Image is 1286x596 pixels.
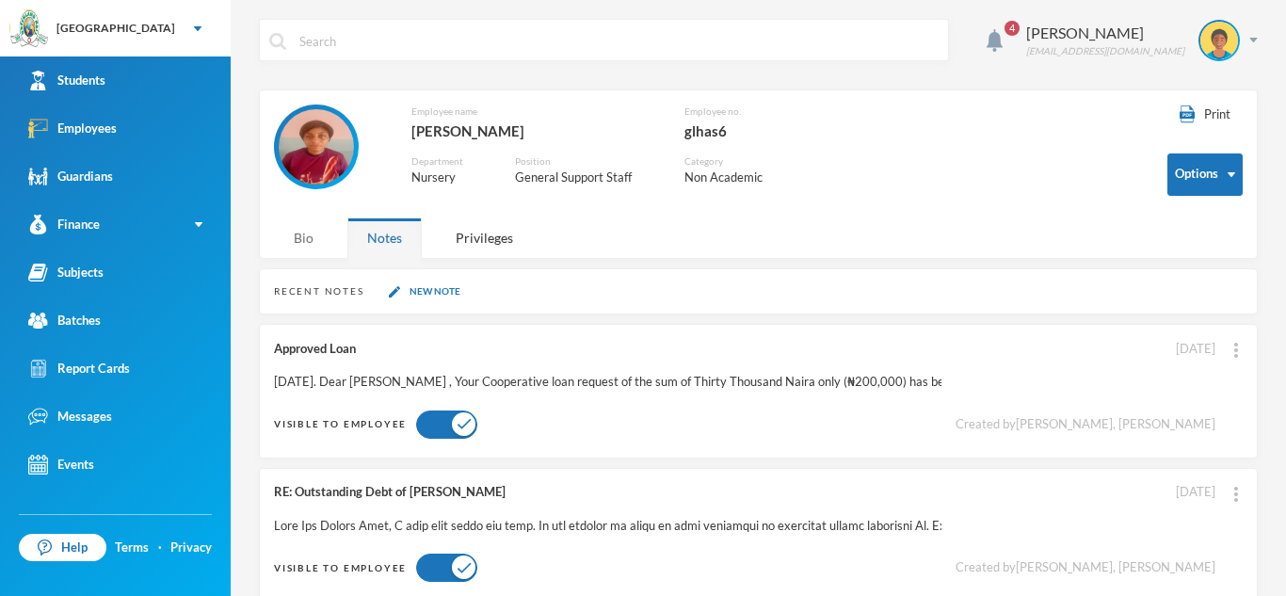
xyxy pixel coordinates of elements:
input: Search [297,20,939,62]
img: ... [1234,487,1238,502]
img: STUDENT [1200,22,1238,59]
div: glhas6 [684,119,839,143]
img: EMPLOYEE [279,109,354,185]
div: Privileges [436,217,533,258]
div: Lore Ips Dolors Amet, C adip elit seddo eiu temp. In utl etdolor ma aliqu en admi veniamqui no ex... [274,517,941,536]
div: [PERSON_NAME] [411,119,656,143]
div: Created by [PERSON_NAME], [PERSON_NAME] [956,558,1215,577]
div: Students [28,71,105,90]
img: search [269,33,286,50]
div: Batches [28,311,101,330]
button: Options [1167,153,1243,196]
div: [DATE] [1176,483,1215,502]
div: Nursery [411,169,488,187]
div: Recent Notes [274,284,364,298]
div: Events [28,455,94,475]
div: Employee no. [684,105,839,119]
div: Employees [28,119,117,138]
a: Privacy [170,539,212,557]
div: Notes [347,217,422,258]
div: Employee name [411,105,656,119]
div: · [158,539,162,557]
a: Terms [115,539,149,557]
div: Department [411,154,488,169]
div: Created by [PERSON_NAME], [PERSON_NAME] [956,415,1215,434]
div: Guardians [28,167,113,186]
div: Finance [28,215,100,234]
div: [PERSON_NAME] [1026,22,1184,44]
img: logo [10,10,48,48]
div: [EMAIL_ADDRESS][DOMAIN_NAME] [1026,44,1184,58]
div: [GEOGRAPHIC_DATA] [56,20,175,37]
div: General Support Staff [515,169,656,187]
div: Subjects [28,263,104,282]
span: 4 [1005,21,1020,36]
span: Visible to employee [274,418,407,429]
div: Approved Loan [274,340,941,359]
div: Position [515,154,656,169]
div: Messages [28,407,112,427]
div: Category [684,154,787,169]
div: Bio [274,217,333,258]
div: Non Academic [684,169,787,187]
button: Print [1167,105,1243,125]
div: Report Cards [28,359,130,379]
img: ... [1234,343,1238,358]
a: Help [19,534,106,562]
div: [DATE] [1176,340,1215,359]
span: Visible to employee [274,562,407,573]
button: New Note [383,283,466,299]
div: RE: Outstanding Debt of [PERSON_NAME] [274,483,941,502]
div: [DATE]. Dear [PERSON_NAME] , Your Cooperative loan request of the sum of Thirty Thousand Naira on... [274,373,941,392]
